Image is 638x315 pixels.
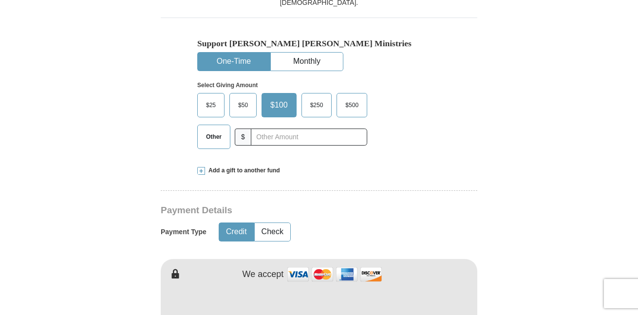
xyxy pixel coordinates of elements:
[197,82,258,89] strong: Select Giving Amount
[265,98,293,112] span: $100
[340,98,363,112] span: $500
[235,129,251,146] span: $
[251,129,367,146] input: Other Amount
[271,53,343,71] button: Monthly
[243,269,284,280] h4: We accept
[161,228,206,236] h5: Payment Type
[286,264,383,285] img: credit cards accepted
[255,223,290,241] button: Check
[233,98,253,112] span: $50
[201,130,226,144] span: Other
[219,223,254,241] button: Credit
[305,98,328,112] span: $250
[161,205,409,216] h3: Payment Details
[197,38,441,49] h5: Support [PERSON_NAME] [PERSON_NAME] Ministries
[198,53,270,71] button: One-Time
[205,167,280,175] span: Add a gift to another fund
[201,98,221,112] span: $25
